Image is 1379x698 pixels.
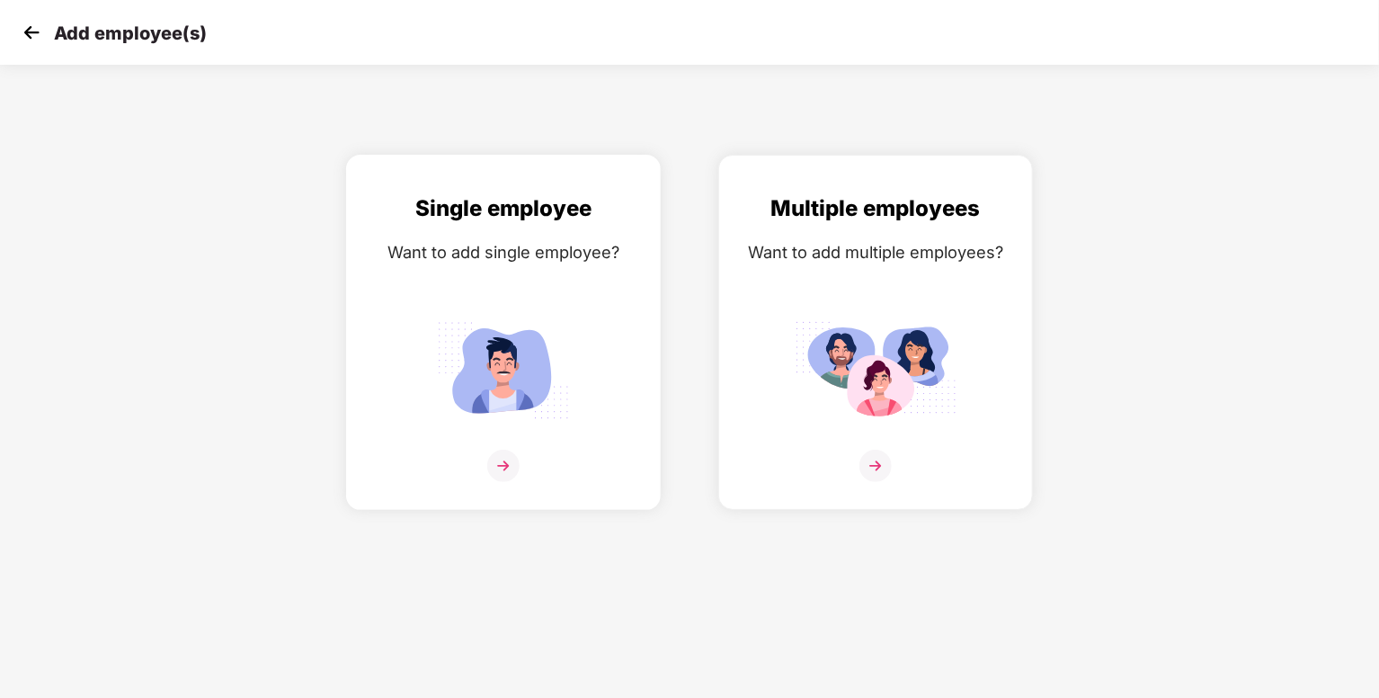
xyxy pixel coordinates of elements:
img: svg+xml;base64,PHN2ZyB4bWxucz0iaHR0cDovL3d3dy53My5vcmcvMjAwMC9zdmciIGlkPSJNdWx0aXBsZV9lbXBsb3llZS... [795,314,956,426]
p: Add employee(s) [54,22,207,44]
img: svg+xml;base64,PHN2ZyB4bWxucz0iaHR0cDovL3d3dy53My5vcmcvMjAwMC9zdmciIHdpZHRoPSIzNiIgaGVpZ2h0PSIzNi... [859,450,892,482]
div: Want to add multiple employees? [737,239,1014,265]
img: svg+xml;base64,PHN2ZyB4bWxucz0iaHR0cDovL3d3dy53My5vcmcvMjAwMC9zdmciIGlkPSJTaW5nbGVfZW1wbG95ZWUiIH... [423,314,584,426]
div: Multiple employees [737,192,1014,226]
img: svg+xml;base64,PHN2ZyB4bWxucz0iaHR0cDovL3d3dy53My5vcmcvMjAwMC9zdmciIHdpZHRoPSIzNiIgaGVpZ2h0PSIzNi... [487,450,520,482]
div: Want to add single employee? [365,239,642,265]
img: svg+xml;base64,PHN2ZyB4bWxucz0iaHR0cDovL3d3dy53My5vcmcvMjAwMC9zdmciIHdpZHRoPSIzMCIgaGVpZ2h0PSIzMC... [18,19,45,46]
div: Single employee [365,192,642,226]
